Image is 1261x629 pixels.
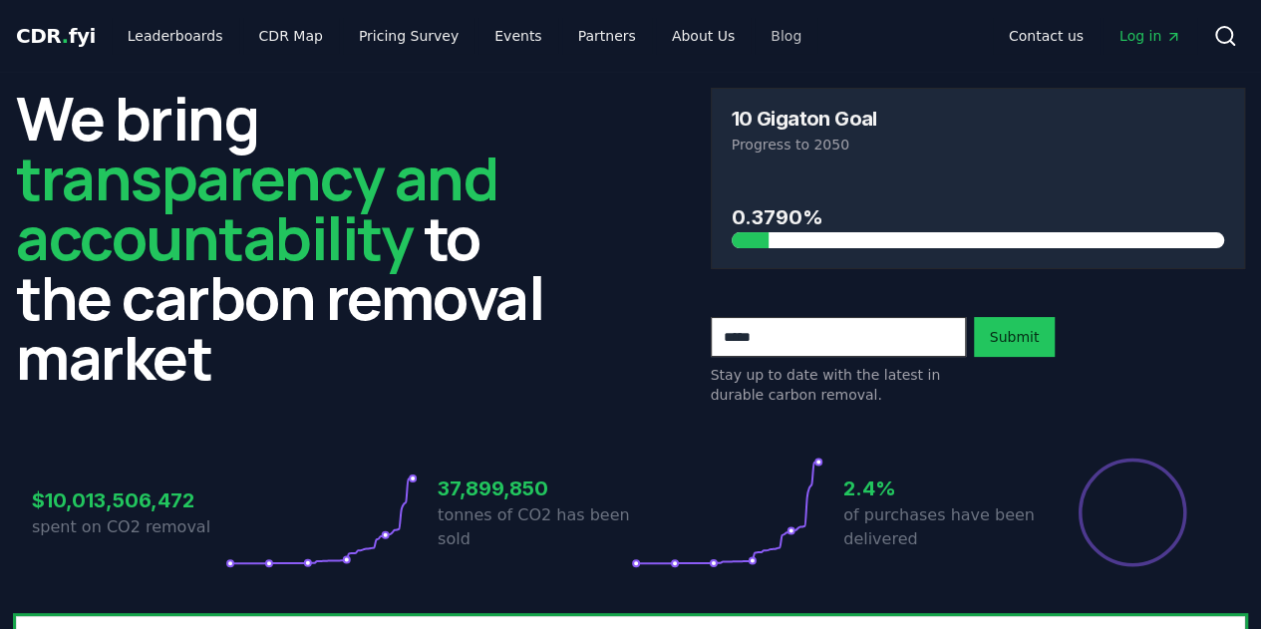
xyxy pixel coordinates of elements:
[16,24,96,48] span: CDR fyi
[16,88,551,387] h2: We bring to the carbon removal market
[562,18,652,54] a: Partners
[1077,457,1188,568] div: Percentage of sales delivered
[656,18,751,54] a: About Us
[243,18,339,54] a: CDR Map
[755,18,817,54] a: Blog
[1103,18,1197,54] a: Log in
[974,317,1056,357] button: Submit
[438,473,631,503] h3: 37,899,850
[112,18,817,54] nav: Main
[843,473,1037,503] h3: 2.4%
[732,109,877,129] h3: 10 Gigaton Goal
[711,365,966,405] p: Stay up to date with the latest in durable carbon removal.
[1119,26,1181,46] span: Log in
[32,515,225,539] p: spent on CO2 removal
[16,22,96,50] a: CDR.fyi
[993,18,1197,54] nav: Main
[843,503,1037,551] p: of purchases have been delivered
[993,18,1100,54] a: Contact us
[732,202,1225,232] h3: 0.3790%
[478,18,557,54] a: Events
[62,24,69,48] span: .
[732,135,1225,155] p: Progress to 2050
[32,485,225,515] h3: $10,013,506,472
[16,137,497,278] span: transparency and accountability
[343,18,474,54] a: Pricing Survey
[438,503,631,551] p: tonnes of CO2 has been sold
[112,18,239,54] a: Leaderboards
